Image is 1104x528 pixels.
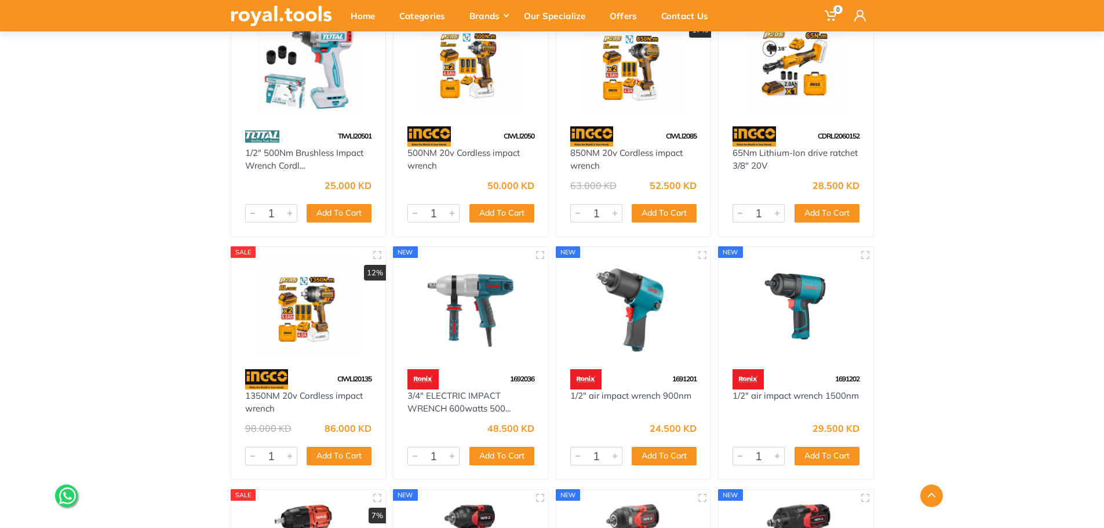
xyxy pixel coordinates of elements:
[391,3,461,28] div: Categories
[818,132,859,140] span: CDRLI2060152
[504,132,534,140] span: CIWLI2050
[364,265,386,281] div: 12%
[835,374,859,383] span: 1691202
[570,147,683,172] a: 850NM 20v Cordless impact wrench
[404,257,538,358] img: Royal Tools - 3/4
[469,204,534,223] button: Add To Cart
[718,246,743,258] div: new
[242,257,376,358] img: Royal Tools - 1350NM 20v Cordless impact wrench
[795,447,859,465] button: Add To Cart
[404,14,538,115] img: Royal Tools - 500NM 20v Cordless impact wrench
[570,181,617,190] div: 63.000 KD
[325,424,371,433] div: 86.000 KD
[407,126,451,147] img: 91.webp
[510,374,534,383] span: 1692036
[733,369,764,389] img: 130.webp
[632,204,697,223] button: Add To Cart
[733,390,859,401] a: 1/2" air impact wrench 1500nm
[407,390,511,414] a: 3/4" ELECTRIC IMPACT WRENCH 600watts 500...
[245,126,280,147] img: 86.webp
[325,181,371,190] div: 25.000 KD
[338,132,371,140] span: TIWLI20501
[407,369,439,389] img: 130.webp
[567,14,701,115] img: Royal Tools - 850NM 20v Cordless impact wrench
[729,257,863,358] img: Royal Tools - 1/2
[556,246,581,258] div: new
[812,181,859,190] div: 28.500 KD
[567,257,701,358] img: Royal Tools - 1/2
[487,181,534,190] div: 50.000 KD
[307,204,371,223] button: Add To Cart
[602,3,653,28] div: Offers
[369,508,386,524] div: 7%
[632,447,697,465] button: Add To Cart
[812,424,859,433] div: 29.500 KD
[650,424,697,433] div: 24.500 KD
[570,390,691,401] a: 1/2" air impact wrench 900nm
[407,147,520,172] a: 500NM 20v Cordless impact wrench
[672,374,697,383] span: 1691201
[733,126,776,147] img: 91.webp
[733,147,858,172] a: 65Nm Lithium-Ion drive ratchet 3/8" 20V
[729,14,863,115] img: Royal Tools - 65Nm Lithium-Ion drive ratchet 3/8
[487,424,534,433] div: 48.500 KD
[653,3,724,28] div: Contact Us
[650,181,697,190] div: 52.500 KD
[666,132,697,140] span: CIWLI2085
[337,374,371,383] span: CIWLI20135
[231,6,332,26] img: royal.tools Logo
[393,246,418,258] div: new
[570,369,602,389] img: 130.webp
[461,3,516,28] div: Brands
[245,147,363,172] a: 1/2" 500Nm Brushless Impact Wrench Cordl...
[307,447,371,465] button: Add To Cart
[795,204,859,223] button: Add To Cart
[231,246,256,258] div: SALE
[833,5,843,14] span: 0
[245,369,289,389] img: 91.webp
[469,447,534,465] button: Add To Cart
[245,390,363,414] a: 1350NM 20v Cordless impact wrench
[343,3,391,28] div: Home
[245,424,292,433] div: 98.000 KD
[516,3,602,28] div: Our Specialize
[242,14,376,115] img: Royal Tools - 1/2
[570,126,614,147] img: 91.webp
